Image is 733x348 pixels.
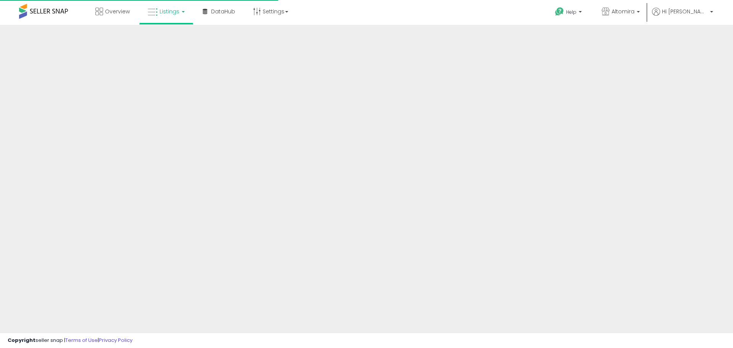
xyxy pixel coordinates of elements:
i: Get Help [555,7,564,16]
span: Overview [105,8,130,15]
span: Listings [160,8,179,15]
span: Hi [PERSON_NAME] [662,8,708,15]
span: Altomira [612,8,635,15]
a: Help [549,1,589,25]
div: seller snap | | [8,337,132,344]
a: Privacy Policy [99,337,132,344]
span: Help [566,9,576,15]
span: DataHub [211,8,235,15]
a: Terms of Use [65,337,98,344]
strong: Copyright [8,337,36,344]
a: Hi [PERSON_NAME] [652,8,713,25]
